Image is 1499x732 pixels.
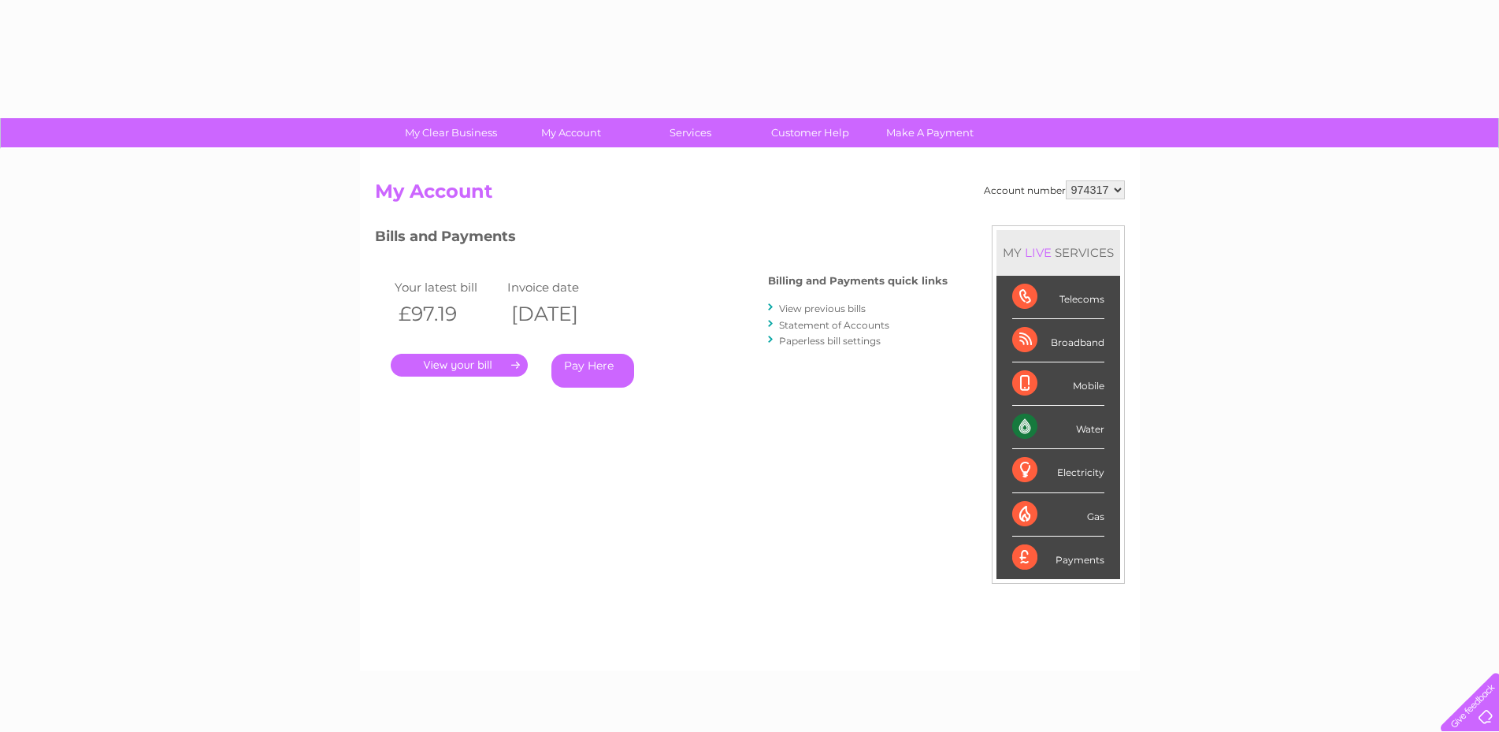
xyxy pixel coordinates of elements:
[745,118,875,147] a: Customer Help
[779,303,866,314] a: View previous bills
[1022,245,1055,260] div: LIVE
[391,354,528,377] a: .
[375,225,948,253] h3: Bills and Payments
[506,118,636,147] a: My Account
[996,230,1120,275] div: MY SERVICES
[386,118,516,147] a: My Clear Business
[1012,449,1104,492] div: Electricity
[503,277,617,298] td: Invoice date
[1012,362,1104,406] div: Mobile
[768,275,948,287] h4: Billing and Payments quick links
[1012,493,1104,537] div: Gas
[551,354,634,388] a: Pay Here
[1012,537,1104,579] div: Payments
[1012,319,1104,362] div: Broadband
[625,118,755,147] a: Services
[391,277,504,298] td: Your latest bill
[779,319,889,331] a: Statement of Accounts
[1012,276,1104,319] div: Telecoms
[391,298,504,330] th: £97.19
[375,180,1125,210] h2: My Account
[1012,406,1104,449] div: Water
[865,118,995,147] a: Make A Payment
[779,335,881,347] a: Paperless bill settings
[503,298,617,330] th: [DATE]
[984,180,1125,199] div: Account number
